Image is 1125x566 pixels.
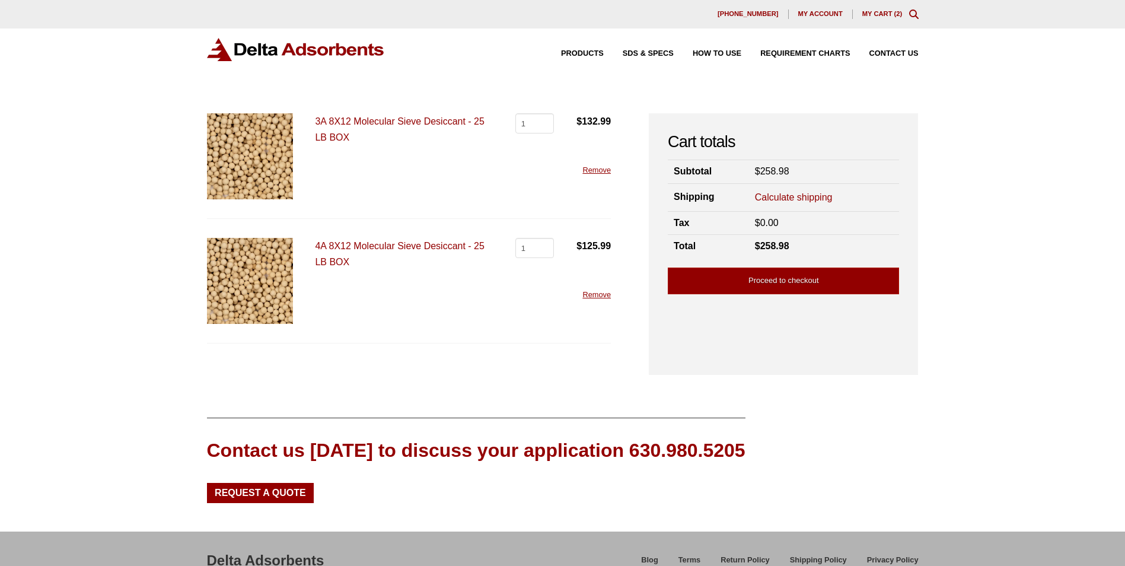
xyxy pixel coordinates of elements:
a: My Cart (2) [862,10,903,17]
span: $ [576,241,582,251]
div: Contact us [DATE] to discuss your application 630.980.5205 [207,437,745,464]
bdi: 258.98 [755,241,789,251]
span: 2 [896,10,900,17]
a: 3A 8X12 Molecular Sieve Desiccant - 25 LB BOX [315,116,484,142]
th: Subtotal [668,160,749,183]
span: My account [798,11,843,17]
a: How to Use [674,50,741,58]
img: Delta Adsorbents [207,38,385,61]
img: 3A 8X12 Molecular Sieve Desiccant - 25 LB BOX [207,113,293,199]
span: [PHONE_NUMBER] [718,11,779,17]
span: $ [576,116,582,126]
a: Proceed to checkout [668,268,899,294]
bdi: 258.98 [755,166,789,176]
span: Privacy Policy [867,557,919,564]
span: $ [755,218,760,228]
h2: Cart totals [668,132,899,152]
a: SDS & SPECS [604,50,674,58]
div: Toggle Modal Content [909,9,919,19]
th: Tax [668,212,749,235]
a: 4A 8X12 Molecular Sieve Desiccant - 25 LB BOX [315,241,484,267]
bdi: 0.00 [755,218,779,228]
input: Product quantity [515,238,554,258]
a: Contact Us [850,50,919,58]
span: How to Use [693,50,741,58]
a: Products [542,50,604,58]
a: Requirement Charts [741,50,850,58]
span: Terms [678,557,700,564]
span: $ [755,166,760,176]
a: Calculate shipping [755,191,833,204]
a: Remove this item [582,290,611,299]
span: Requirement Charts [760,50,850,58]
bdi: 125.99 [576,241,611,251]
a: Remove this item [582,166,611,174]
a: Request a Quote [207,483,314,503]
img: 4A 8X12 Molecular Sieve Desiccant - 25 LB BOX [207,238,293,324]
span: Products [561,50,604,58]
span: Return Policy [721,557,770,564]
span: SDS & SPECS [623,50,674,58]
bdi: 132.99 [576,116,611,126]
input: Product quantity [515,113,554,133]
th: Shipping [668,183,749,211]
th: Total [668,235,749,258]
span: Blog [641,557,658,564]
span: Request a Quote [215,488,306,498]
a: [PHONE_NUMBER] [708,9,789,19]
span: Contact Us [869,50,919,58]
a: My account [789,9,853,19]
span: Shipping Policy [790,557,847,564]
span: $ [755,241,760,251]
